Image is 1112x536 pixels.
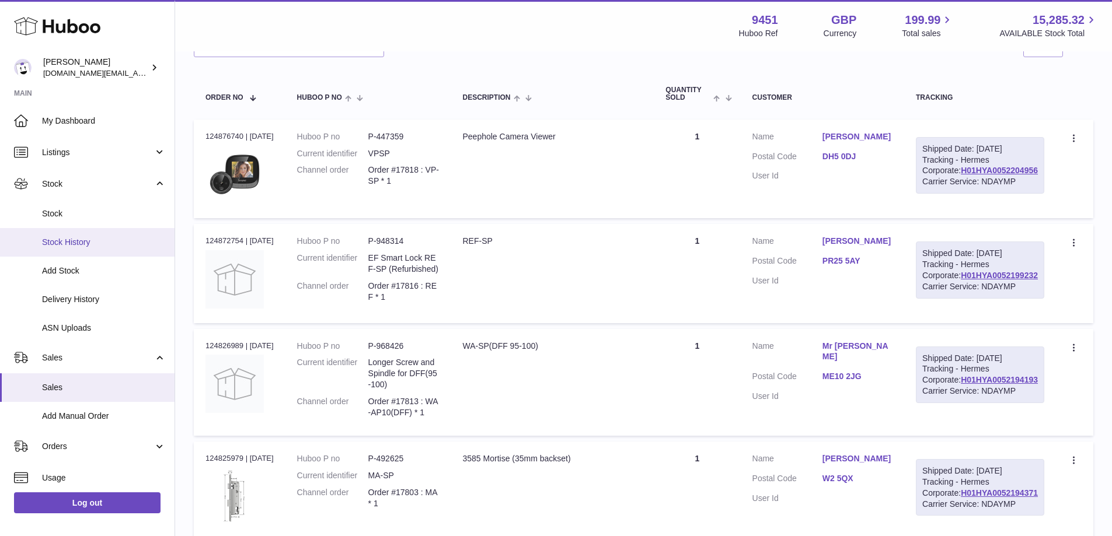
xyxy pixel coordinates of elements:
[297,164,368,187] dt: Channel order
[752,473,822,487] dt: Postal Code
[822,341,893,363] a: Mr [PERSON_NAME]
[14,492,161,513] a: Log out
[739,28,778,39] div: Huboo Ref
[42,294,166,305] span: Delivery History
[752,255,822,269] dt: Postal Code
[368,131,440,142] dd: P-447359
[916,459,1044,516] div: Tracking - Hermes Corporate:
[297,253,368,275] dt: Current identifier
[961,488,1038,498] a: H01HYA0052194371
[42,178,154,190] span: Stock
[905,12,940,28] span: 199.99
[368,487,440,509] dd: Order #17803 : MA * 1
[462,341,642,352] div: WA-SP(DFF 95-100)
[922,353,1038,364] div: Shipped Date: [DATE]
[654,329,740,436] td: 1
[297,236,368,247] dt: Huboo P no
[205,145,264,204] img: VP-featured-image.png
[368,281,440,303] dd: Order #17816 : REF * 1
[462,453,642,464] div: 3585 Mortise (35mm backset)
[961,271,1038,280] a: H01HYA0052199232
[297,453,368,464] dt: Huboo P no
[822,236,893,247] a: [PERSON_NAME]
[205,453,274,464] div: 124825979 | [DATE]
[752,151,822,165] dt: Postal Code
[902,28,954,39] span: Total sales
[916,137,1044,194] div: Tracking - Hermes Corporate:
[42,115,166,127] span: My Dashboard
[462,236,642,247] div: REF-SP
[752,170,822,181] dt: User Id
[368,453,440,464] dd: P-492625
[368,357,440,390] dd: Longer Screw and Spindle for DFF(95-100)
[922,465,1038,477] div: Shipped Date: [DATE]
[14,59,32,76] img: amir.ch@gmail.com
[1033,12,1085,28] span: 15,285.32
[205,236,274,246] div: 124872754 | [DATE]
[822,371,893,382] a: ME10 2JG
[831,12,856,28] strong: GBP
[42,382,166,393] span: Sales
[752,371,822,385] dt: Postal Code
[922,386,1038,397] div: Carrier Service: NDAYMP
[42,265,166,276] span: Add Stock
[297,148,368,159] dt: Current identifier
[205,355,264,413] img: no-photo.jpg
[922,143,1038,155] div: Shipped Date: [DATE]
[922,176,1038,187] div: Carrier Service: NDAYMP
[297,396,368,418] dt: Channel order
[42,323,166,334] span: ASN Uploads
[42,237,166,248] span: Stock History
[752,341,822,366] dt: Name
[916,241,1044,299] div: Tracking - Hermes Corporate:
[42,352,154,363] span: Sales
[368,148,440,159] dd: VPSP
[297,281,368,303] dt: Channel order
[42,147,154,158] span: Listings
[297,487,368,509] dt: Channel order
[922,281,1038,292] div: Carrier Service: NDAYMP
[42,208,166,219] span: Stock
[752,236,822,250] dt: Name
[42,411,166,422] span: Add Manual Order
[752,391,822,402] dt: User Id
[368,164,440,187] dd: Order #17818 : VP-SP * 1
[297,94,342,101] span: Huboo P no
[654,120,740,218] td: 1
[297,341,368,352] dt: Huboo P no
[922,248,1038,259] div: Shipped Date: [DATE]
[462,131,642,142] div: Peephole Camera Viewer
[822,453,893,464] a: [PERSON_NAME]
[902,12,954,39] a: 199.99 Total sales
[961,375,1038,384] a: H01HYA0052194193
[752,131,822,145] dt: Name
[654,224,740,323] td: 1
[368,396,440,418] dd: Order #17813 : WA-AP10(DFF) * 1
[922,499,1038,510] div: Carrier Service: NDAYMP
[752,94,893,101] div: Customer
[43,68,232,78] span: [DOMAIN_NAME][EMAIL_ADDRESS][DOMAIN_NAME]
[297,470,368,481] dt: Current identifier
[43,57,148,79] div: [PERSON_NAME]
[462,94,510,101] span: Description
[916,346,1044,404] div: Tracking - Hermes Corporate:
[752,275,822,286] dt: User Id
[205,250,264,309] img: no-photo.jpg
[822,151,893,162] a: DH5 0DJ
[368,470,440,481] dd: MA-SP
[368,236,440,247] dd: P-948314
[205,131,274,142] div: 124876740 | [DATE]
[752,493,822,504] dt: User Id
[368,341,440,352] dd: P-968426
[752,453,822,467] dt: Name
[368,253,440,275] dd: EF Smart Lock REF-SP (Refurbished)
[297,357,368,390] dt: Current identifier
[916,94,1044,101] div: Tracking
[822,131,893,142] a: [PERSON_NAME]
[42,441,154,452] span: Orders
[822,473,893,484] a: W2 5QX
[822,255,893,267] a: PR25 5AY
[665,86,710,101] span: Quantity Sold
[961,166,1038,175] a: H01HYA0052204956
[999,28,1098,39] span: AVAILABLE Stock Total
